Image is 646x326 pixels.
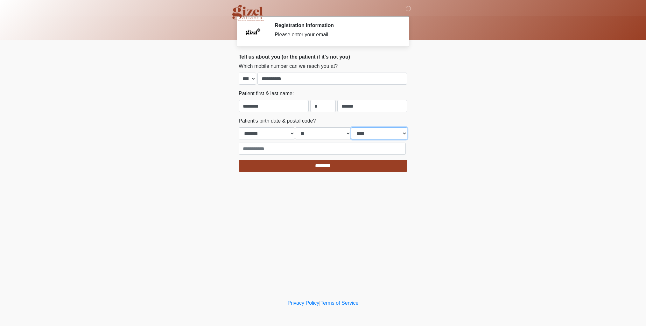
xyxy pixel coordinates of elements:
[239,62,338,70] label: Which mobile number can we reach you at?
[319,300,320,306] a: |
[288,300,319,306] a: Privacy Policy
[275,31,398,39] div: Please enter your email
[239,54,407,60] h2: Tell us about you (or the patient if it's not you)
[243,22,263,41] img: Agent Avatar
[239,117,316,125] label: Patient's birth date & postal code?
[320,300,358,306] a: Terms of Service
[232,5,264,21] img: Gizel Atlanta Logo
[239,90,294,97] label: Patient first & last name:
